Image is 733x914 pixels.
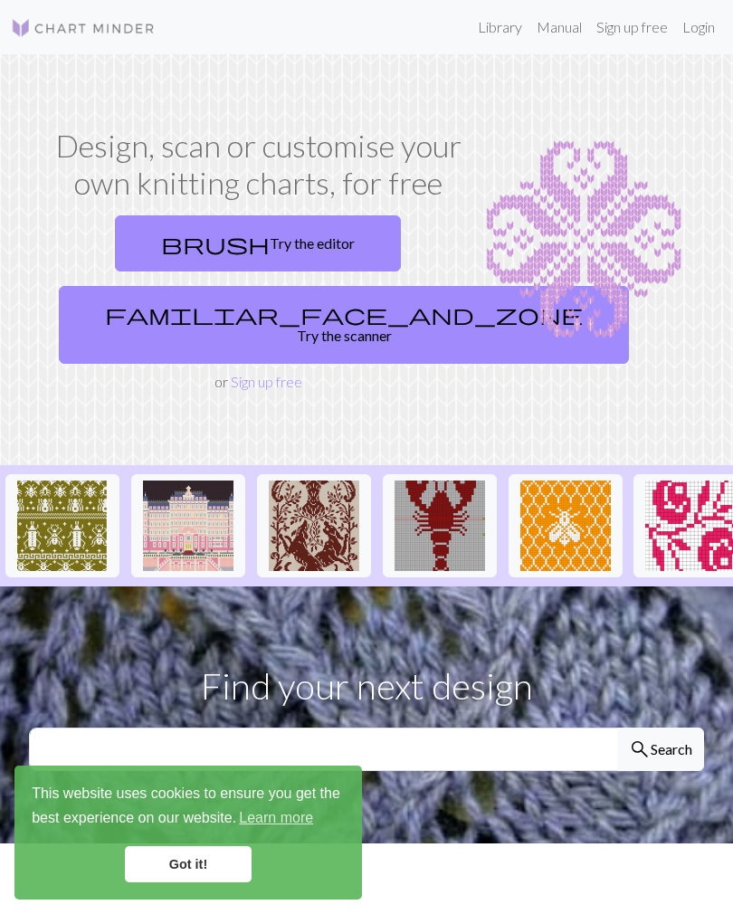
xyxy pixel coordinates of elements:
button: Copy of Grand-Budapest-Hotel-Exterior.jpg [131,474,245,577]
a: Copy of Grand-Budapest-Hotel-Exterior.jpg [131,515,245,532]
button: Copy of Copy of Lobster [383,474,497,577]
img: Copy of Grand-Budapest-Hotel-Exterior.jpg [143,481,233,571]
a: learn more about cookies [236,805,316,832]
img: Copy of Copy of Lobster [395,481,485,571]
img: IMG_0917.jpeg [269,481,359,571]
img: Logo [11,17,156,39]
span: brush [161,231,270,256]
span: search [629,737,651,762]
button: IMG_0917.jpeg [257,474,371,577]
a: Sign up free [231,373,302,390]
button: Mehiläinen [509,474,623,577]
img: Repeating bugs [17,481,108,571]
a: dismiss cookie message [125,846,252,882]
button: Repeating bugs [5,474,119,577]
p: Find your next design [29,659,704,713]
img: Mehiläinen [520,481,611,571]
span: This website uses cookies to ensure you get the best experience on our website. [32,783,345,832]
a: Library [471,9,529,45]
img: Chart example [486,127,681,353]
div: or [52,208,464,393]
a: Manual [529,9,589,45]
a: Login [675,9,722,45]
div: cookieconsent [14,766,362,900]
a: Mehiläinen [509,515,623,532]
a: Try the editor [115,215,401,271]
a: Try the scanner [59,286,629,364]
a: Repeating bugs [5,515,119,532]
button: Search [617,728,704,771]
a: Sign up free [589,9,675,45]
a: IMG_0917.jpeg [257,515,371,532]
a: Copy of Copy of Lobster [383,515,497,532]
span: familiar_face_and_zone [105,301,583,327]
h1: Design, scan or customise your own knitting charts, for free [52,127,464,201]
